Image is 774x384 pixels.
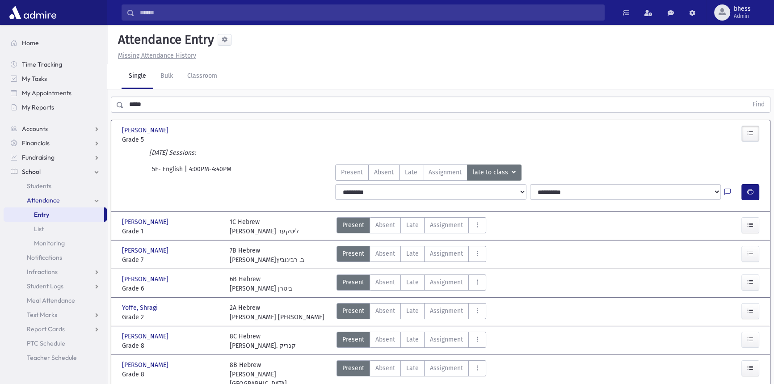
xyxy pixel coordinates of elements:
span: Infractions [27,268,58,276]
span: Assignment [430,249,463,258]
span: Present [342,363,364,373]
div: AttTypes [337,274,486,293]
button: late to class [467,165,522,181]
a: Time Tracking [4,57,107,72]
span: My Reports [22,103,54,111]
span: List [34,225,44,233]
span: [PERSON_NAME] [122,217,170,227]
span: bhess [734,5,751,13]
span: Meal Attendance [27,296,75,304]
span: Fundraising [22,153,55,161]
h5: Attendance Entry [114,32,214,47]
span: My Appointments [22,89,72,97]
span: My Tasks [22,75,47,83]
input: Search [135,4,604,21]
span: Absent [375,363,395,373]
span: Late [406,220,419,230]
span: Grade 8 [122,341,221,350]
span: [PERSON_NAME] [122,360,170,370]
span: Assignment [430,278,463,287]
a: Students [4,179,107,193]
span: Absent [375,278,395,287]
img: AdmirePro [7,4,59,21]
span: Late [406,249,419,258]
i: [DATE] Sessions: [149,149,196,156]
span: Grade 6 [122,284,221,293]
a: Student Logs [4,279,107,293]
a: List [4,222,107,236]
div: AttTypes [337,217,486,236]
span: Accounts [22,125,48,133]
span: Absent [374,168,394,177]
span: Assignment [429,168,462,177]
span: Present [341,168,363,177]
a: Infractions [4,265,107,279]
div: 8C Hebrew [PERSON_NAME]. קנריק [230,332,296,350]
a: Accounts [4,122,107,136]
span: Late [406,306,419,316]
span: Entry [34,211,49,219]
span: Present [342,278,364,287]
span: Test Marks [27,311,57,319]
a: Meal Attendance [4,293,107,308]
span: Notifications [27,253,62,262]
a: My Tasks [4,72,107,86]
a: Attendance [4,193,107,207]
span: Students [27,182,51,190]
span: Report Cards [27,325,65,333]
span: Student Logs [27,282,63,290]
div: AttTypes [337,246,486,265]
span: Assignment [430,335,463,344]
div: 6B Hebrew [PERSON_NAME] ביטרן [230,274,292,293]
span: Absent [375,220,395,230]
u: Missing Attendance History [118,52,196,59]
span: 4:00PM-4:40PM [189,165,231,181]
a: Monitoring [4,236,107,250]
span: Absent [375,335,395,344]
div: 2A Hebrew [PERSON_NAME] [PERSON_NAME] [230,303,324,322]
span: Grade 7 [122,255,221,265]
span: | [185,165,189,181]
span: Financials [22,139,50,147]
span: [PERSON_NAME] [122,246,170,255]
span: Present [342,220,364,230]
span: Present [342,249,364,258]
a: Classroom [180,64,224,89]
a: Fundraising [4,150,107,165]
span: Yoffe, Shragi [122,303,160,312]
a: School [4,165,107,179]
a: My Reports [4,100,107,114]
a: Financials [4,136,107,150]
button: Find [747,97,770,112]
span: Present [342,335,364,344]
span: Assignment [430,220,463,230]
a: Test Marks [4,308,107,322]
span: Teacher Schedule [27,354,77,362]
span: Absent [375,249,395,258]
div: AttTypes [337,332,486,350]
span: Time Tracking [22,60,62,68]
span: [PERSON_NAME] [122,274,170,284]
span: Grade 1 [122,227,221,236]
span: Late [406,278,419,287]
a: Entry [4,207,104,222]
span: Assignment [430,306,463,316]
a: Report Cards [4,322,107,336]
a: Single [122,64,153,89]
span: Attendance [27,196,60,204]
span: 5E- English [152,165,185,181]
span: School [22,168,41,176]
span: Admin [734,13,751,20]
span: PTC Schedule [27,339,65,347]
span: Grade 2 [122,312,221,322]
span: Grade 8 [122,370,221,379]
a: Notifications [4,250,107,265]
span: Present [342,306,364,316]
a: PTC Schedule [4,336,107,350]
span: Absent [375,306,395,316]
span: late to class [473,168,510,177]
a: Home [4,36,107,50]
span: Grade 5 [122,135,221,144]
span: [PERSON_NAME] [122,126,170,135]
span: [PERSON_NAME] [122,332,170,341]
